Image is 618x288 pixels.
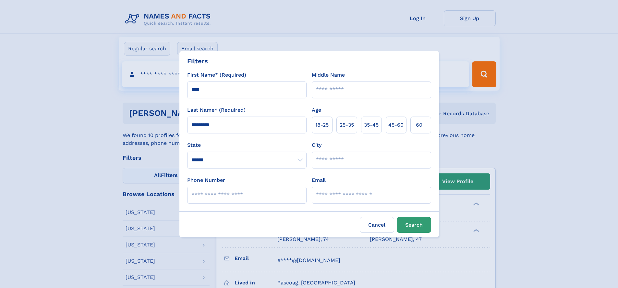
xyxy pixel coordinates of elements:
[340,121,354,129] span: 25‑35
[187,106,246,114] label: Last Name* (Required)
[388,121,404,129] span: 45‑60
[364,121,379,129] span: 35‑45
[312,71,345,79] label: Middle Name
[312,141,321,149] label: City
[360,217,394,233] label: Cancel
[312,106,321,114] label: Age
[187,56,208,66] div: Filters
[397,217,431,233] button: Search
[187,141,307,149] label: State
[187,71,246,79] label: First Name* (Required)
[312,176,326,184] label: Email
[315,121,329,129] span: 18‑25
[416,121,426,129] span: 60+
[187,176,225,184] label: Phone Number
